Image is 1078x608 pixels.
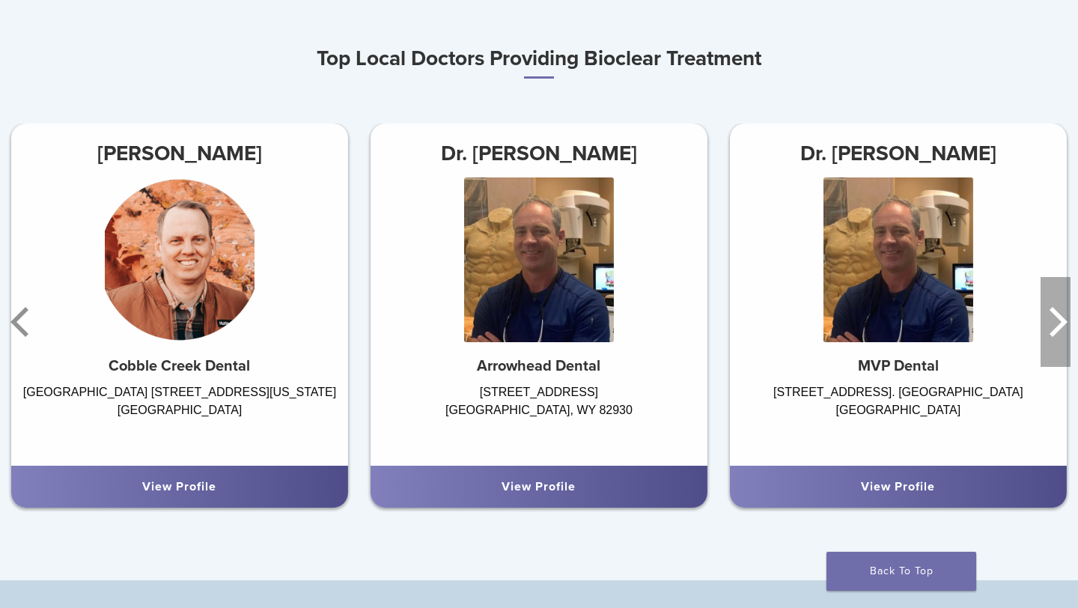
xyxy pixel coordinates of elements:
strong: MVP Dental [858,357,939,375]
strong: Cobble Creek Dental [109,357,250,375]
div: [STREET_ADDRESS]. [GEOGRAPHIC_DATA] [GEOGRAPHIC_DATA] [730,383,1067,451]
h3: [PERSON_NAME] [11,136,348,171]
img: Dr. Jonathan Morgan [823,177,973,342]
h3: Dr. [PERSON_NAME] [730,136,1067,171]
strong: Arrowhead Dental [477,357,600,375]
button: Previous [7,277,37,367]
a: View Profile [502,479,576,494]
a: View Profile [861,479,935,494]
img: Dr. KC Wilkins [105,177,255,342]
button: Next [1041,277,1071,367]
div: [GEOGRAPHIC_DATA] [STREET_ADDRESS][US_STATE] [GEOGRAPHIC_DATA] [11,383,348,451]
a: View Profile [142,479,216,494]
img: Dr. Jonathan Morgan [464,177,614,342]
h3: Dr. [PERSON_NAME] [371,136,707,171]
div: [STREET_ADDRESS] [GEOGRAPHIC_DATA], WY 82930 [371,383,707,451]
a: Back To Top [826,552,976,591]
